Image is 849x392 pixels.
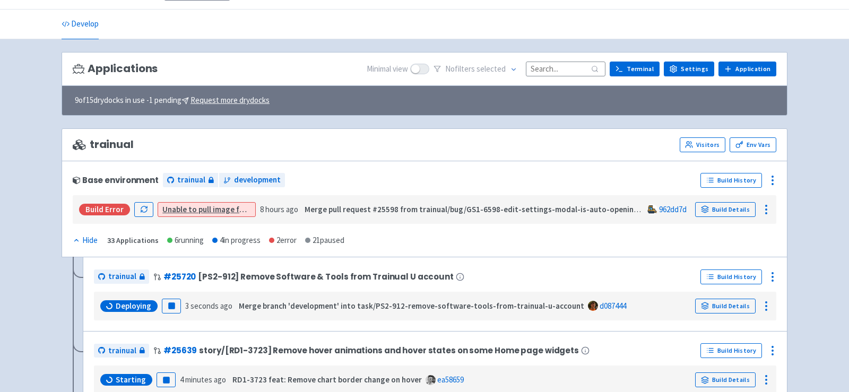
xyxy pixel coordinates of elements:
time: 3 seconds ago [185,301,232,311]
a: Application [718,62,776,76]
a: Settings [664,62,714,76]
input: Search... [526,62,605,76]
time: 8 hours ago [260,204,298,214]
span: trainual [108,345,136,357]
a: #25720 [163,271,196,282]
a: trainual [163,173,218,187]
span: story/[RD1-3723] Remove hover animations and hover states on some Home page widgets [199,346,579,355]
a: Build History [700,343,762,358]
a: Develop [62,10,99,39]
button: Hide [73,234,99,247]
a: trainual [94,344,149,358]
a: Terminal [610,62,660,76]
span: Deploying [116,301,151,311]
a: Env Vars [730,137,776,152]
span: trainual [108,271,136,283]
span: trainual [73,138,134,151]
span: [PS2-912] Remove Software & Tools from Trainual U account [198,272,454,281]
a: ea58659 [437,374,464,385]
strong: RD1-3723 feat: Remove chart border change on hover [232,374,422,385]
div: Hide [73,234,98,247]
u: Request more drydocks [190,95,270,105]
a: d087444 [600,301,626,311]
div: 6 running [167,234,204,247]
a: Visitors [680,137,725,152]
strong: Merge branch 'development' into task/PS2-912-remove-software-tools-from-trainual-u-account [239,301,584,311]
span: selected [477,64,506,74]
div: 2 error [269,234,297,247]
a: trainual [94,269,149,284]
a: Build History [700,173,762,188]
a: #25639 [163,345,197,356]
a: Unable to pull image for worker [162,204,274,214]
a: Build History [700,269,762,284]
time: 4 minutes ago [180,374,226,385]
button: Pause [157,372,176,387]
div: Build Error [79,204,130,215]
strong: Merge pull request #25598 from trainual/bug/GS1-6598-edit-settings-modal-is-auto-opening-for-stan... [305,204,745,214]
a: Build Details [695,202,756,217]
button: Pause [162,299,181,313]
div: 21 paused [305,234,344,247]
a: development [219,173,285,187]
span: Minimal view [367,63,408,75]
div: 33 Applications [107,234,159,247]
a: Build Details [695,372,756,387]
span: development [234,174,281,186]
div: Base environment [73,176,159,185]
h3: Applications [73,63,158,75]
a: Build Details [695,299,756,313]
span: 9 of 15 drydocks in use - 1 pending [75,94,270,107]
span: No filter s [445,63,506,75]
span: trainual [177,174,205,186]
a: 962dd7d [659,204,687,214]
div: 4 in progress [212,234,261,247]
span: Starting [116,374,146,385]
